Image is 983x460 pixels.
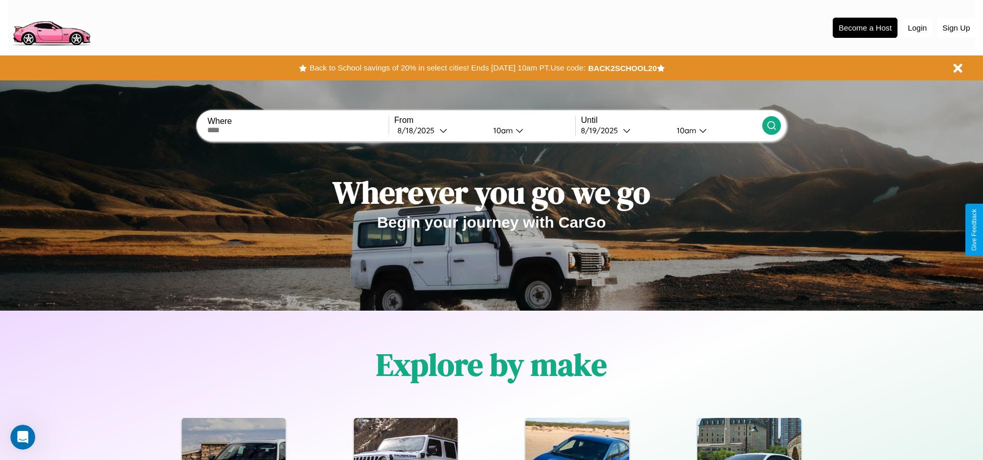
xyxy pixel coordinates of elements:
[668,125,762,136] button: 10am
[588,64,657,73] b: BACK2SCHOOL20
[376,343,607,386] h1: Explore by make
[207,117,388,126] label: Where
[672,126,699,135] div: 10am
[307,61,588,75] button: Back to School savings of 20% in select cities! Ends [DATE] 10am PT.Use code:
[10,425,35,450] iframe: Intercom live chat
[485,125,576,136] button: 10am
[8,5,95,48] img: logo
[581,126,623,135] div: 8 / 19 / 2025
[394,116,575,125] label: From
[581,116,762,125] label: Until
[937,18,975,37] button: Sign Up
[394,125,485,136] button: 8/18/2025
[833,18,897,38] button: Become a Host
[488,126,516,135] div: 10am
[397,126,439,135] div: 8 / 18 / 2025
[971,209,978,251] div: Give Feedback
[903,18,932,37] button: Login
